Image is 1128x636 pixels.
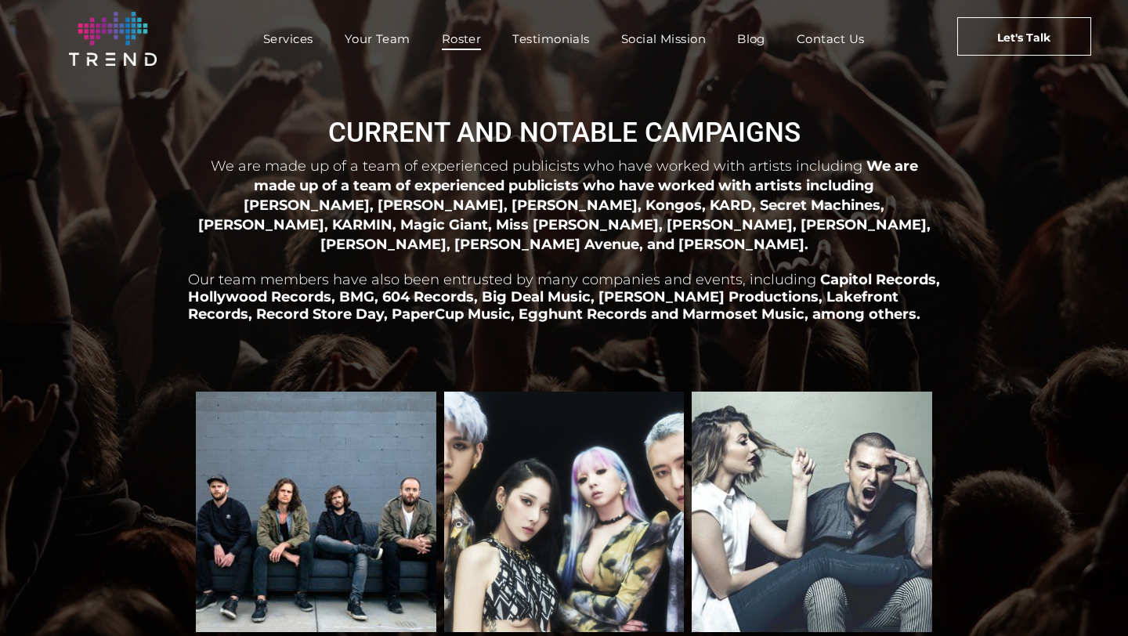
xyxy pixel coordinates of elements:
[188,271,940,323] span: Capitol Records, Hollywood Records, BMG, 604 Records, Big Deal Music, [PERSON_NAME] Productions, ...
[211,157,862,175] span: We are made up of a team of experienced publicists who have worked with artists including
[328,117,801,149] span: CURRENT AND NOTABLE CAMPAIGNS
[444,392,685,632] a: KARD
[248,27,329,50] a: Services
[692,392,932,632] a: Karmin
[188,271,816,288] span: Our team members have also been entrusted by many companies and events, including
[997,18,1050,57] span: Let's Talk
[426,27,497,50] a: Roster
[198,157,931,252] span: We are made up of a team of experienced publicists who have worked with artists including [PERSON...
[606,27,721,50] a: Social Mission
[497,27,605,50] a: Testimonials
[69,12,157,66] img: logo
[196,392,436,632] a: Kongos
[721,27,781,50] a: Blog
[957,17,1091,56] a: Let's Talk
[781,27,880,50] a: Contact Us
[329,27,426,50] a: Your Team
